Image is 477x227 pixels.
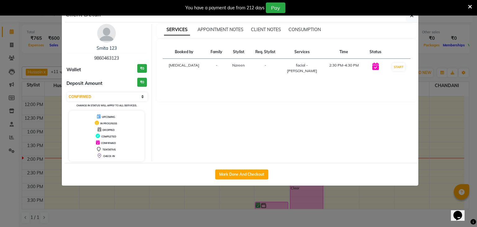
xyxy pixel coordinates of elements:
a: Smita 123 [97,45,117,51]
span: COMPLETED [101,135,116,138]
img: avatar [97,24,116,43]
th: Stylist [227,45,250,59]
td: [MEDICAL_DATA] [163,59,206,78]
div: facial - [PERSON_NAME] [285,63,319,74]
td: - [206,59,227,78]
span: CLIENT NOTES [251,27,281,32]
span: 9860463123 [94,55,119,61]
td: 2:30 PM-4:30 PM [323,59,365,78]
span: CONFIRMED [101,141,116,145]
th: Family [206,45,227,59]
h3: ₹0 [137,64,147,73]
span: Deposit Amount [66,80,102,87]
span: SERVICES [164,24,190,35]
span: DROPPED [102,128,115,132]
span: Nzreen [232,63,245,67]
span: IN PROGRESS [100,122,117,125]
iframe: chat widget [451,202,471,221]
span: CHECK-IN [103,155,115,158]
div: You have a payment due from 212 days [185,5,265,11]
h3: ₹0 [137,78,147,87]
span: UPCOMING [102,115,115,118]
th: Services [281,45,323,59]
small: Change in status will apply to all services. [76,104,137,107]
th: Status [365,45,386,59]
button: Pay [266,2,285,13]
td: - [250,59,281,78]
th: Time [323,45,365,59]
span: TENTATIVE [102,148,116,151]
button: START [392,63,405,71]
button: Mark Done And Checkout [215,169,268,179]
span: Wallet [66,66,81,73]
span: CONSUMPTION [288,27,321,32]
th: Req. Stylist [250,45,281,59]
span: APPOINTMENT NOTES [198,27,243,32]
th: Booked by [163,45,206,59]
